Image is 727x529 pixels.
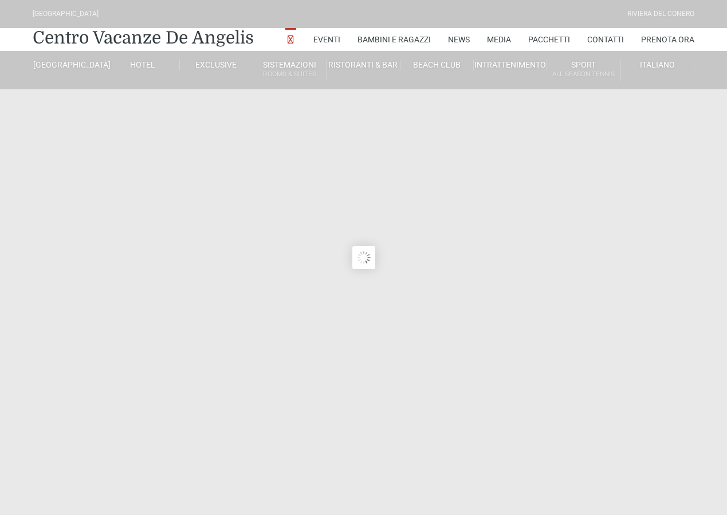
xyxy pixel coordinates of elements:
[641,28,694,51] a: Prenota Ora
[33,26,254,49] a: Centro Vacanze De Angelis
[547,60,620,81] a: SportAll Season Tennis
[627,9,694,19] div: Riviera Del Conero
[474,60,547,70] a: Intrattenimento
[253,69,326,80] small: Rooms & Suites
[587,28,624,51] a: Contatti
[547,69,620,80] small: All Season Tennis
[33,60,106,70] a: [GEOGRAPHIC_DATA]
[528,28,570,51] a: Pacchetti
[313,28,340,51] a: Eventi
[487,28,511,51] a: Media
[400,60,474,70] a: Beach Club
[106,60,179,70] a: Hotel
[327,60,400,70] a: Ristoranti & Bar
[621,60,694,70] a: Italiano
[253,60,327,81] a: SistemazioniRooms & Suites
[180,60,253,70] a: Exclusive
[640,60,675,69] span: Italiano
[357,28,431,51] a: Bambini e Ragazzi
[448,28,470,51] a: News
[33,9,99,19] div: [GEOGRAPHIC_DATA]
